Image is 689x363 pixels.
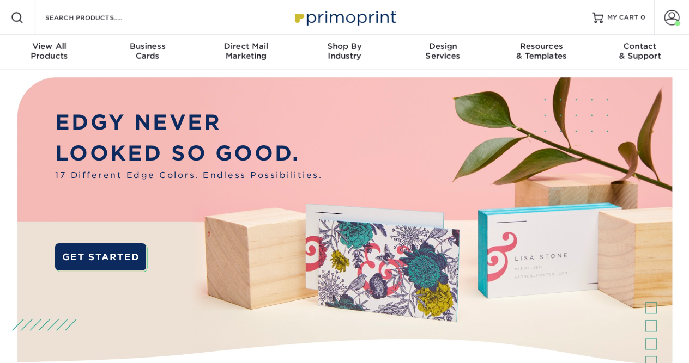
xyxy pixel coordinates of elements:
div: & Support [590,41,689,61]
div: Services [394,41,492,61]
a: BusinessCards [99,35,197,70]
span: Direct Mail [197,41,295,51]
span: Business [99,41,197,51]
span: Shop By [295,41,394,51]
img: Primoprint [290,5,399,29]
p: LOOKED SO GOOD. [55,138,322,169]
div: Cards [99,41,197,61]
input: SEARCH PRODUCTS..... [44,11,150,24]
a: Resources& Templates [492,35,591,70]
span: 0 [640,14,645,21]
p: EDGY NEVER [55,107,322,138]
a: GET STARTED [55,243,146,270]
div: Marketing [197,41,295,61]
span: Resources [492,41,591,51]
a: Shop ByIndustry [295,35,394,70]
a: DesignServices [394,35,492,70]
span: Design [394,41,492,51]
a: Direct MailMarketing [197,35,295,70]
a: Contact& Support [590,35,689,70]
div: Industry [295,41,394,61]
div: & Templates [492,41,591,61]
span: MY CART [607,13,638,22]
span: 17 Different Edge Colors. Endless Possibilities. [55,169,322,182]
span: Contact [590,41,689,51]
